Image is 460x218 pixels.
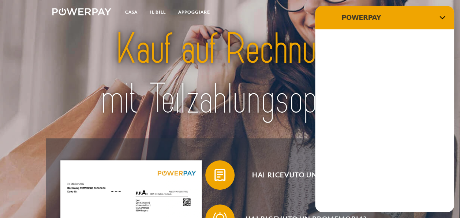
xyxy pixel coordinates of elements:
img: logo-powerpay-white.svg [52,8,111,15]
a: IL BILL [144,6,172,19]
span: Hai ricevuto una fattura? [216,160,396,190]
a: Casa [119,6,144,19]
a: Termini [359,6,393,19]
img: qb_bill.svg [211,166,229,184]
img: title-powerpay_de.svg [70,22,390,127]
a: APPOGGIARE [172,6,216,19]
button: Hai ricevuto una fattura? [205,160,396,190]
iframe: Finestra di messaggistica [315,6,454,212]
